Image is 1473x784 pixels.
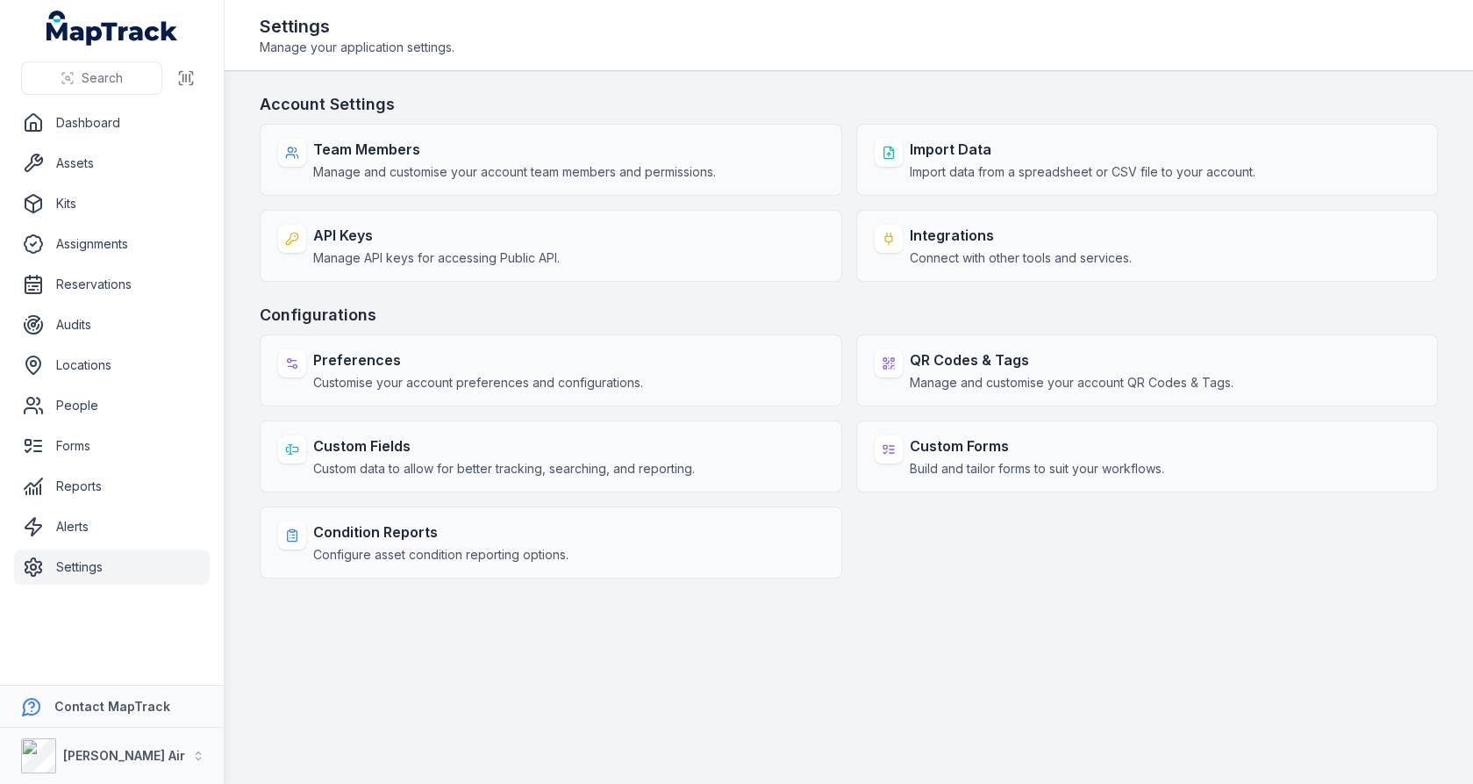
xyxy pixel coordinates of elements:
[856,421,1439,493] a: Custom FormsBuild and tailor forms to suit your workflows.
[856,124,1439,196] a: Import DataImport data from a spreadsheet or CSV file to your account.
[260,124,842,196] a: Team MembersManage and customise your account team members and permissions.
[260,421,842,493] a: Custom FieldsCustom data to allow for better tracking, searching, and reporting.
[14,186,210,221] a: Kits
[910,435,1164,457] strong: Custom Forms
[260,39,454,56] span: Manage your application settings.
[14,307,210,342] a: Audits
[910,225,1132,246] strong: Integrations
[856,210,1439,282] a: IntegrationsConnect with other tools and services.
[910,374,1233,392] span: Manage and customise your account QR Codes & Tags.
[910,249,1132,267] span: Connect with other tools and services.
[14,105,210,140] a: Dashboard
[313,163,716,181] span: Manage and customise your account team members and permissions.
[313,374,643,392] span: Customise your account preferences and configurations.
[910,139,1255,160] strong: Import Data
[14,428,210,464] a: Forms
[14,227,210,262] a: Assignments
[313,249,560,267] span: Manage API keys for accessing Public API.
[260,14,454,39] h2: Settings
[260,210,842,282] a: API KeysManage API keys for accessing Public API.
[21,61,162,95] button: Search
[313,460,695,478] span: Custom data to allow for better tracking, searching, and reporting.
[910,349,1233,370] strong: QR Codes & Tags
[856,334,1439,406] a: QR Codes & TagsManage and customise your account QR Codes & Tags.
[260,507,842,579] a: Condition ReportsConfigure asset condition reporting options.
[14,388,210,423] a: People
[260,334,842,406] a: PreferencesCustomise your account preferences and configurations.
[313,225,560,246] strong: API Keys
[46,11,178,46] a: MapTrack
[313,349,643,370] strong: Preferences
[14,469,210,504] a: Reports
[54,699,170,714] strong: Contact MapTrack
[313,521,568,543] strong: Condition Reports
[910,460,1164,478] span: Build and tailor forms to suit your workflows.
[260,303,1438,327] h3: Configurations
[910,163,1255,181] span: Import data from a spreadsheet or CSV file to your account.
[14,550,210,585] a: Settings
[14,146,210,181] a: Assets
[313,546,568,564] span: Configure asset condition reporting options.
[14,348,210,383] a: Locations
[63,748,185,763] strong: [PERSON_NAME] Air
[313,139,716,160] strong: Team Members
[260,92,1438,117] h3: Account Settings
[82,69,123,87] span: Search
[14,267,210,302] a: Reservations
[14,509,210,544] a: Alerts
[313,435,695,457] strong: Custom Fields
